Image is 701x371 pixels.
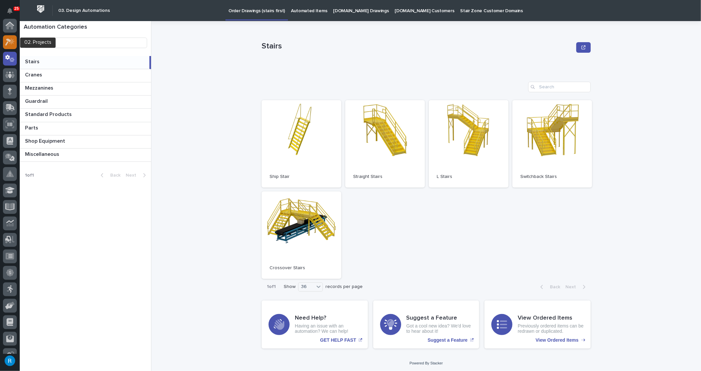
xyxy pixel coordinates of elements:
p: Cranes [25,71,43,78]
a: L Stairs [429,100,508,187]
a: Standard ProductsStandard Products [20,109,151,122]
p: records per page [325,284,363,290]
p: Having an issue with an automation? We can help! [295,323,361,334]
span: Next [126,173,140,178]
p: L Stairs [437,174,501,180]
h3: Need Help? [295,315,361,322]
p: Show [284,284,296,290]
a: CranesCranes [20,69,151,82]
p: View Ordered Items [536,337,579,343]
h3: Suggest a Feature [406,315,473,322]
a: Shop EquipmentShop Equipment [20,135,151,149]
p: Switchback Stairs [520,174,584,180]
p: Got a cool new idea? We'd love to hear about it! [406,323,473,334]
a: View Ordered Items [484,300,591,349]
a: Ship Stair [262,100,341,187]
p: Suggest a Feature [428,337,467,343]
span: Next [565,285,580,289]
p: Parts [25,124,39,131]
p: Straight Stairs [353,174,417,180]
h1: Automation Categories [24,24,147,31]
a: GET HELP FAST [262,300,368,349]
p: Ship Stair [270,174,333,180]
h3: View Ordered Items [518,315,584,322]
h2: 03. Design Automations [58,8,110,14]
a: Suggest a Feature [373,300,480,349]
p: Standard Products [25,110,73,118]
span: Back [106,173,120,178]
a: Crossover Stairs [262,191,341,279]
p: Guardrail [25,97,49,104]
button: Back [95,172,123,178]
button: Next [123,172,151,178]
a: Powered By Stacker [409,361,443,365]
a: GuardrailGuardrail [20,96,151,109]
p: Shop Equipment [25,137,66,144]
a: Straight Stairs [345,100,425,187]
button: Notifications [3,4,17,18]
button: Back [535,284,563,290]
img: Workspace Logo [35,3,47,15]
p: Mezzanines [25,84,55,91]
p: Stairs [25,57,41,65]
a: Switchback Stairs [512,100,592,187]
a: MezzaninesMezzanines [20,82,151,96]
p: Crossover Stairs [270,265,333,271]
a: MiscellaneousMiscellaneous [20,149,151,162]
input: Search [528,82,591,92]
a: StairsStairs [20,56,151,69]
p: 25 [14,6,19,11]
p: Previously ordered items can be redrawn or duplicated. [518,323,584,334]
p: GET HELP FAST [320,337,356,343]
div: Notifications25 [8,8,17,18]
span: Back [546,285,560,289]
p: 1 of 1 [20,167,39,184]
p: Miscellaneous [25,150,61,157]
div: 36 [299,283,314,290]
a: PartsParts [20,122,151,135]
p: 1 of 1 [262,279,281,295]
input: Search [24,38,147,48]
p: Stairs [262,42,574,51]
button: Next [563,284,591,290]
button: users-avatar [3,354,17,368]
